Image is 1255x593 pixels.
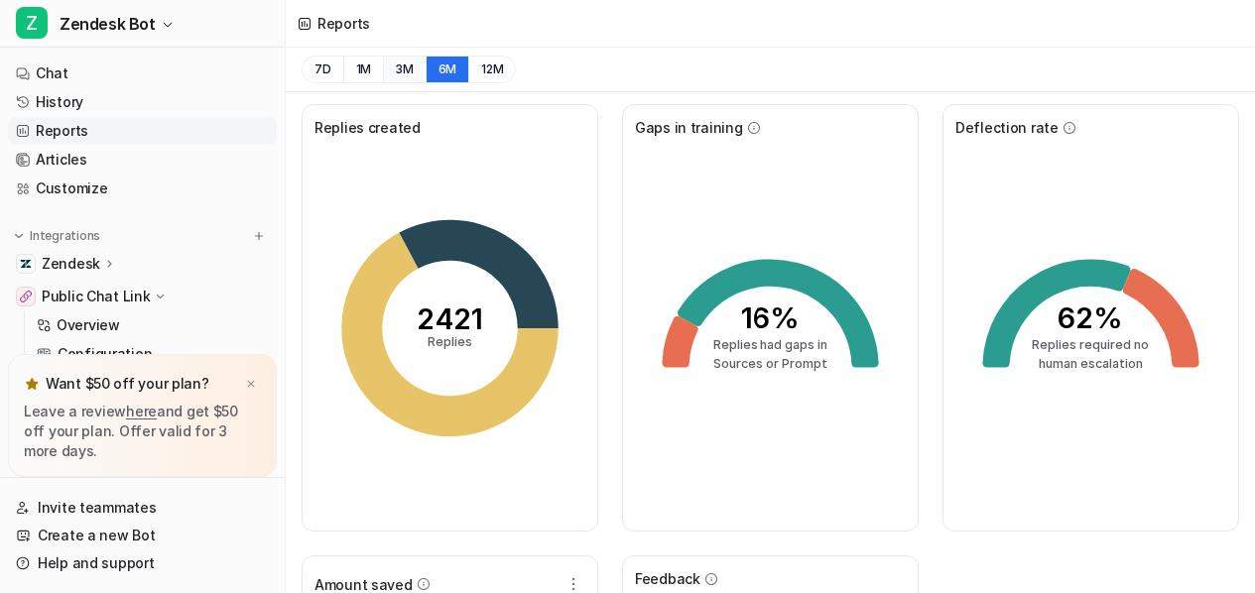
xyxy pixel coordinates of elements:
[24,402,261,461] p: Leave a review and get $50 off your plan. Offer valid for 3 more days.
[1059,300,1124,335] tspan: 62%
[1039,356,1143,371] tspan: human escalation
[8,549,277,577] a: Help and support
[8,226,106,246] button: Integrations
[24,376,40,392] img: star
[426,56,469,83] button: 6M
[60,10,156,38] span: Zendesk Bot
[713,356,827,371] tspan: Sources or Prompt
[42,254,100,274] p: Zendesk
[8,175,277,202] a: Customize
[30,228,100,244] p: Integrations
[635,117,743,138] span: Gaps in training
[29,340,277,368] a: Configuration
[417,301,483,336] tspan: 2421
[635,568,700,589] span: Feedback
[314,117,421,138] span: Replies created
[741,300,801,335] tspan: 16%
[343,56,384,83] button: 1M
[8,117,277,145] a: Reports
[468,56,516,83] button: 12M
[29,311,277,339] a: Overview
[58,344,152,364] p: Configuration
[20,258,32,270] img: Zendesk
[12,229,26,243] img: expand menu
[42,287,151,306] p: Public Chat Link
[1033,337,1150,352] tspan: Replies required no
[245,378,257,391] img: x
[8,88,277,116] a: History
[16,7,48,39] span: Z
[126,403,157,419] a: here
[8,494,277,522] a: Invite teammates
[8,59,277,87] a: Chat
[428,334,472,349] tspan: Replies
[252,229,266,243] img: menu_add.svg
[302,56,343,83] button: 7D
[713,337,828,352] tspan: Replies had gaps in
[8,146,277,174] a: Articles
[57,315,120,335] p: Overview
[955,117,1059,138] span: Deflection rate
[8,522,277,549] a: Create a new Bot
[20,291,32,302] img: Public Chat Link
[317,13,370,34] div: Reports
[46,374,209,394] p: Want $50 off your plan?
[383,56,426,83] button: 3M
